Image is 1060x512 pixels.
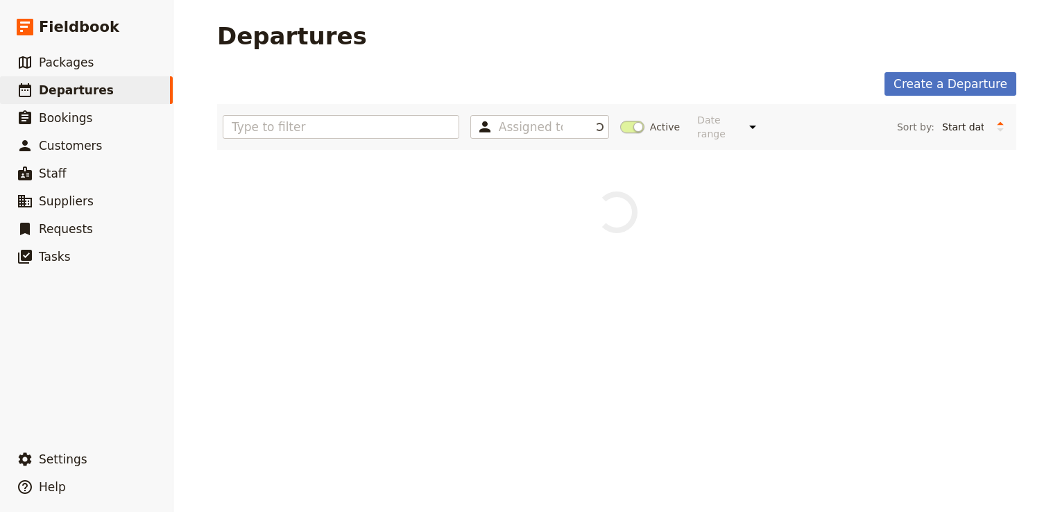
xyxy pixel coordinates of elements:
span: Staff [39,167,67,180]
span: Fieldbook [39,17,119,37]
span: Settings [39,452,87,466]
span: Customers [39,139,102,153]
input: Assigned to [499,119,563,135]
span: Requests [39,222,93,236]
span: Tasks [39,250,71,264]
input: Type to filter [223,115,459,139]
span: Help [39,480,66,494]
span: Suppliers [39,194,94,208]
span: Bookings [39,111,92,125]
span: Active [650,120,680,134]
a: Create a Departure [884,72,1016,96]
select: Sort by: [936,117,990,137]
button: Change sort direction [990,117,1011,137]
h1: Departures [217,22,367,50]
span: Packages [39,56,94,69]
span: Departures [39,83,114,97]
span: Sort by: [897,120,934,134]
